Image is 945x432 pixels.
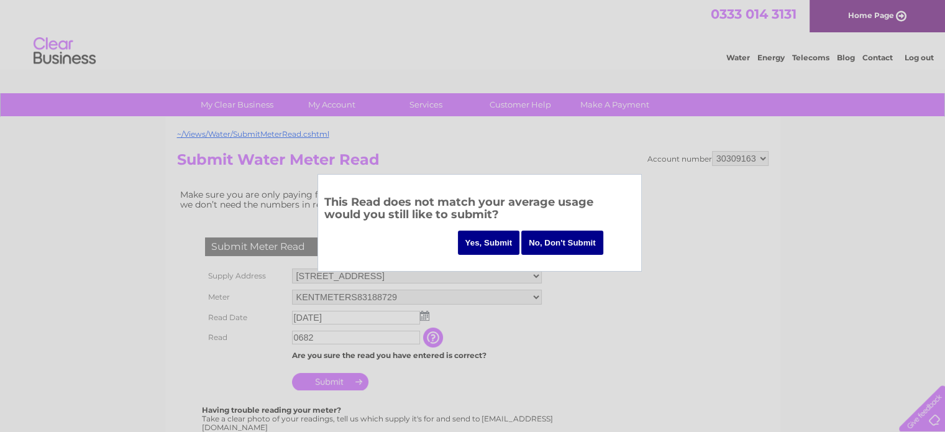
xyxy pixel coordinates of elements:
[757,53,785,62] a: Energy
[904,53,933,62] a: Log out
[180,7,767,60] div: Clear Business is a trading name of Verastar Limited (registered in [GEOGRAPHIC_DATA] No. 3667643...
[862,53,893,62] a: Contact
[521,231,603,255] input: No, Don't Submit
[33,32,96,70] img: logo.png
[837,53,855,62] a: Blog
[726,53,750,62] a: Water
[458,231,520,255] input: Yes, Submit
[324,193,635,227] h3: This Read does not match your average usage would you still like to submit?
[792,53,829,62] a: Telecoms
[711,6,797,22] a: 0333 014 3131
